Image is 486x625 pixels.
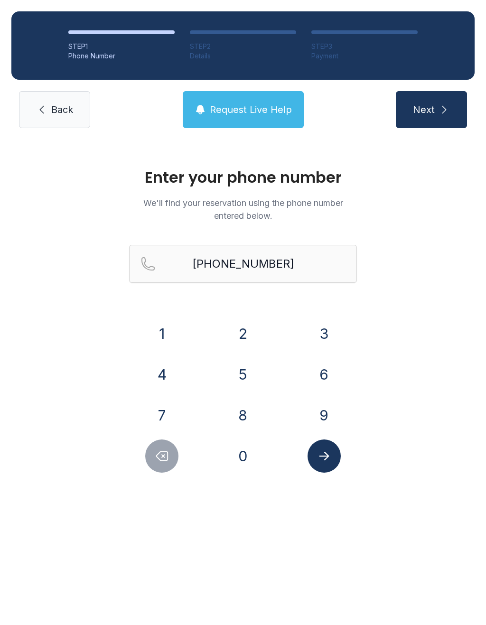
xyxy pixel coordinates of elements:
[129,245,357,283] input: Reservation phone number
[311,51,418,61] div: Payment
[145,317,178,350] button: 1
[129,170,357,185] h1: Enter your phone number
[51,103,73,116] span: Back
[145,399,178,432] button: 7
[308,399,341,432] button: 9
[226,439,260,473] button: 0
[226,358,260,391] button: 5
[311,42,418,51] div: STEP 3
[226,317,260,350] button: 2
[190,51,296,61] div: Details
[226,399,260,432] button: 8
[308,358,341,391] button: 6
[190,42,296,51] div: STEP 2
[129,196,357,222] p: We'll find your reservation using the phone number entered below.
[308,439,341,473] button: Submit lookup form
[145,439,178,473] button: Delete number
[68,42,175,51] div: STEP 1
[308,317,341,350] button: 3
[145,358,178,391] button: 4
[68,51,175,61] div: Phone Number
[210,103,292,116] span: Request Live Help
[413,103,435,116] span: Next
